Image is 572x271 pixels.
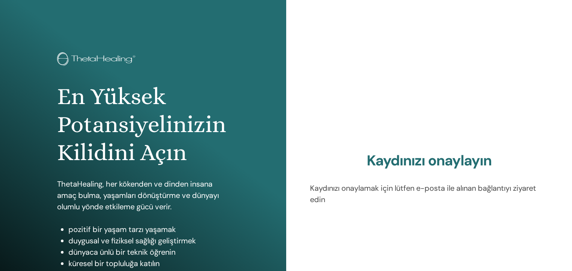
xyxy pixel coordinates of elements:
li: dünyaca ünlü bir teknik öğrenin [68,246,229,258]
h1: En Yüksek Potansiyelinizin Kilidini Açın [57,83,229,167]
li: pozitif bir yaşam tarzı yaşamak [68,224,229,235]
p: Kaydınızı onaylamak için lütfen e-posta ile alınan bağlantıyı ziyaret edin [310,182,549,205]
p: ThetaHealing, her kökenden ve dinden insana amaç bulma, yaşamları dönüştürme ve dünyayı olumlu yö... [57,178,229,212]
li: küresel bir topluluğa katılın [68,258,229,269]
li: duygusal ve fiziksel sağlığı geliştirmek [68,235,229,246]
h2: Kaydınızı onaylayın [310,152,549,170]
